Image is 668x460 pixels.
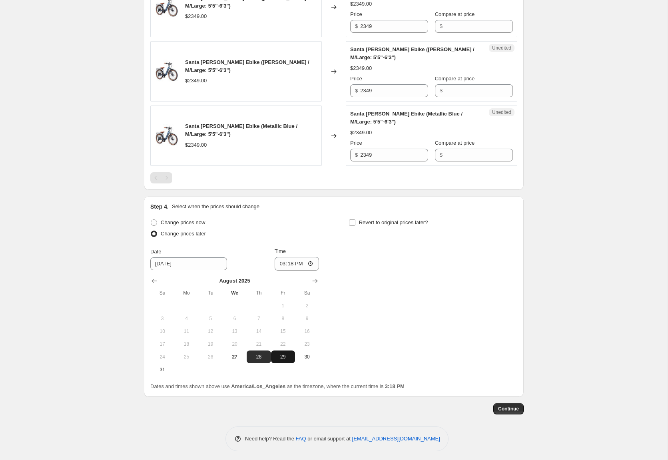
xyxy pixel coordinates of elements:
button: Sunday August 17 2025 [150,338,174,350]
button: Monday August 11 2025 [174,325,198,338]
img: Santa_Monica_Blue_2_80x.jpg [155,60,179,84]
span: Santa [PERSON_NAME] Ebike ([PERSON_NAME] / M/Large: 5'5"-6'3") [185,59,309,73]
span: Need help? Read the [245,436,296,442]
span: 27 [226,354,243,360]
span: 2 [298,303,316,309]
span: Continue [498,406,519,412]
button: Saturday August 30 2025 [295,350,319,363]
nav: Pagination [150,172,172,183]
span: Date [150,249,161,255]
h2: Step 4. [150,203,169,211]
span: $ [355,88,358,94]
button: Saturday August 16 2025 [295,325,319,338]
button: Tuesday August 5 2025 [199,312,223,325]
span: 19 [202,341,219,347]
th: Thursday [247,287,271,299]
span: Compare at price [435,140,475,146]
div: $2349.00 [350,64,372,72]
div: $2349.00 [185,141,207,149]
span: 29 [274,354,292,360]
span: 15 [274,328,292,335]
span: 22 [274,341,292,347]
a: [EMAIL_ADDRESS][DOMAIN_NAME] [352,436,440,442]
span: Santa [PERSON_NAME] Ebike (Metallic Blue / M/Large: 5'5"-6'3") [185,123,297,137]
p: Select when the prices should change [172,203,259,211]
span: 9 [298,315,316,322]
span: 4 [177,315,195,322]
span: $ [355,23,358,29]
span: 5 [202,315,219,322]
button: Thursday August 21 2025 [247,338,271,350]
span: 21 [250,341,267,347]
button: Sunday August 3 2025 [150,312,174,325]
span: 1 [274,303,292,309]
button: Wednesday August 6 2025 [223,312,247,325]
span: 11 [177,328,195,335]
span: 12 [202,328,219,335]
button: Monday August 18 2025 [174,338,198,350]
span: Sa [298,290,316,296]
span: Su [154,290,171,296]
button: Saturday August 9 2025 [295,312,319,325]
span: 23 [298,341,316,347]
span: 26 [202,354,219,360]
span: 16 [298,328,316,335]
button: Wednesday August 13 2025 [223,325,247,338]
button: Show previous month, July 2025 [149,275,160,287]
b: America/Los_Angeles [231,383,285,389]
span: 20 [226,341,243,347]
img: Santa_Monica_Blue_2_80x.jpg [155,124,179,148]
button: Friday August 1 2025 [271,299,295,312]
span: Unedited [492,45,511,51]
span: or email support at [306,436,352,442]
span: $ [440,152,443,158]
button: Sunday August 31 2025 [150,363,174,376]
input: 12:00 [275,257,319,271]
span: $ [355,152,358,158]
span: 25 [177,354,195,360]
span: Mo [177,290,195,296]
button: Thursday August 14 2025 [247,325,271,338]
span: Change prices now [161,219,205,225]
button: Friday August 15 2025 [271,325,295,338]
span: Price [350,76,362,82]
span: Santa [PERSON_NAME] Ebike (Metallic Blue / M/Large: 5'5"-6'3") [350,111,463,125]
span: 30 [298,354,316,360]
span: Compare at price [435,11,475,17]
button: Friday August 22 2025 [271,338,295,350]
button: Show next month, September 2025 [309,275,321,287]
span: 18 [177,341,195,347]
span: 24 [154,354,171,360]
span: 8 [274,315,292,322]
th: Sunday [150,287,174,299]
input: 8/27/2025 [150,257,227,270]
button: Sunday August 24 2025 [150,350,174,363]
div: $2349.00 [350,129,372,137]
span: Unedited [492,109,511,115]
span: Th [250,290,267,296]
span: We [226,290,243,296]
button: Saturday August 2 2025 [295,299,319,312]
span: Price [350,140,362,146]
button: Thursday August 28 2025 [247,350,271,363]
span: Time [275,248,286,254]
button: Tuesday August 12 2025 [199,325,223,338]
span: Tu [202,290,219,296]
div: $2349.00 [185,12,207,20]
span: 3 [154,315,171,322]
button: Thursday August 7 2025 [247,312,271,325]
span: Dates and times shown above use as the timezone, where the current time is [150,383,405,389]
span: $ [440,23,443,29]
span: 14 [250,328,267,335]
button: Monday August 25 2025 [174,350,198,363]
span: 7 [250,315,267,322]
th: Tuesday [199,287,223,299]
span: 10 [154,328,171,335]
span: 6 [226,315,243,322]
button: Sunday August 10 2025 [150,325,174,338]
span: 28 [250,354,267,360]
b: 3:18 PM [385,383,405,389]
span: 17 [154,341,171,347]
th: Monday [174,287,198,299]
div: $2349.00 [185,77,207,85]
